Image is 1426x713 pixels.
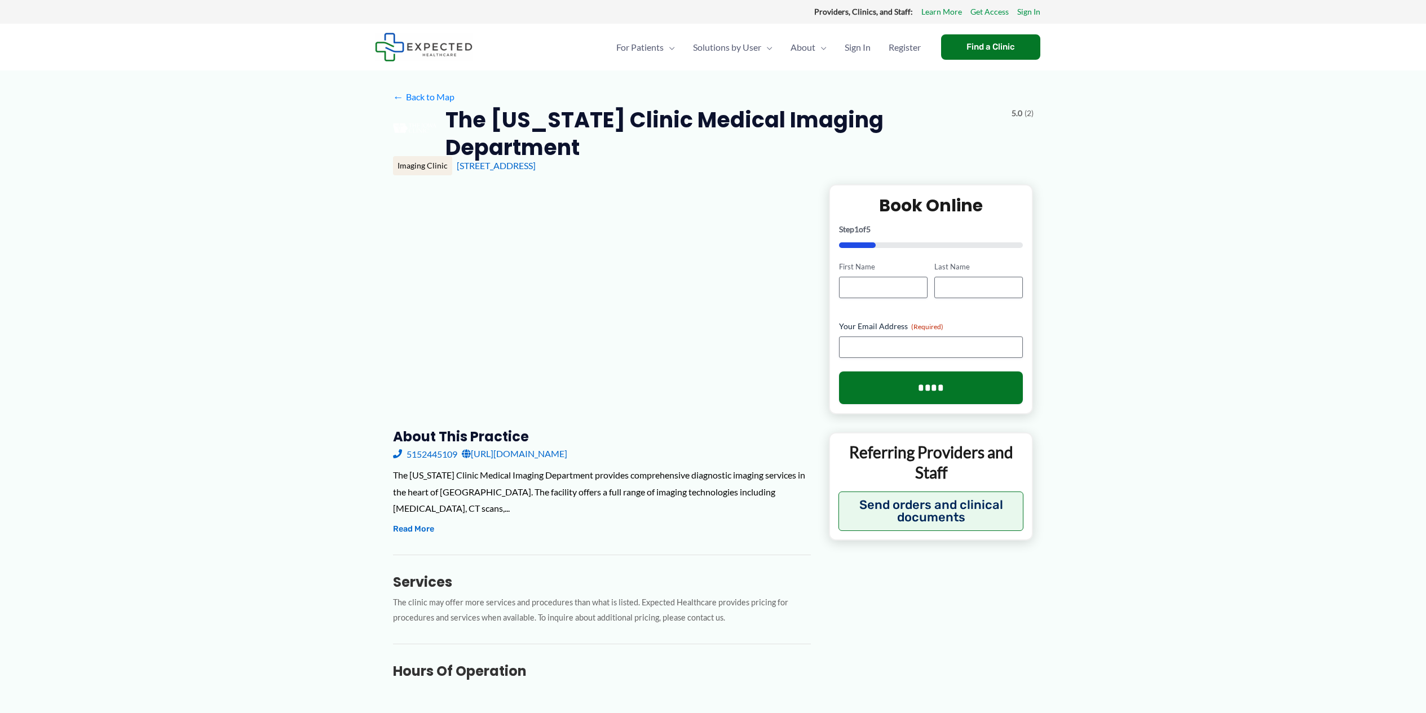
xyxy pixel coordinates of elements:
span: Register [889,28,921,67]
span: About [791,28,815,67]
a: ←Back to Map [393,88,454,105]
a: [STREET_ADDRESS] [457,160,536,171]
a: Learn More [921,5,962,19]
span: 5.0 [1012,106,1022,121]
h3: Hours of Operation [393,662,811,680]
h2: The [US_STATE] Clinic Medical Imaging Department [445,106,1003,162]
span: Menu Toggle [664,28,675,67]
span: 1 [854,224,859,234]
a: Solutions by UserMenu Toggle [684,28,782,67]
strong: Providers, Clinics, and Staff: [814,7,913,16]
button: Send orders and clinical documents [838,491,1024,531]
nav: Primary Site Navigation [607,28,930,67]
span: (Required) [911,322,943,331]
a: Find a Clinic [941,34,1040,60]
span: Sign In [845,28,871,67]
span: Menu Toggle [815,28,827,67]
span: ← [393,91,404,102]
h3: Services [393,573,811,591]
span: (2) [1025,106,1034,121]
h3: About this practice [393,428,811,445]
a: Get Access [970,5,1009,19]
a: 5152445109 [393,445,457,462]
span: For Patients [616,28,664,67]
p: Referring Providers and Staff [838,442,1024,483]
p: The clinic may offer more services and procedures than what is listed. Expected Healthcare provid... [393,595,811,626]
label: First Name [839,262,928,272]
a: For PatientsMenu Toggle [607,28,684,67]
span: 5 [866,224,871,234]
a: AboutMenu Toggle [782,28,836,67]
label: Last Name [934,262,1023,272]
div: Imaging Clinic [393,156,452,175]
img: Expected Healthcare Logo - side, dark font, small [375,33,473,61]
div: The [US_STATE] Clinic Medical Imaging Department provides comprehensive diagnostic imaging servic... [393,467,811,517]
button: Read More [393,522,434,536]
a: Register [880,28,930,67]
label: Your Email Address [839,321,1023,332]
span: Solutions by User [693,28,761,67]
a: [URL][DOMAIN_NAME] [462,445,567,462]
span: Menu Toggle [761,28,772,67]
p: Step of [839,225,1023,233]
a: Sign In [1017,5,1040,19]
a: Sign In [836,28,880,67]
h2: Book Online [839,194,1023,216]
